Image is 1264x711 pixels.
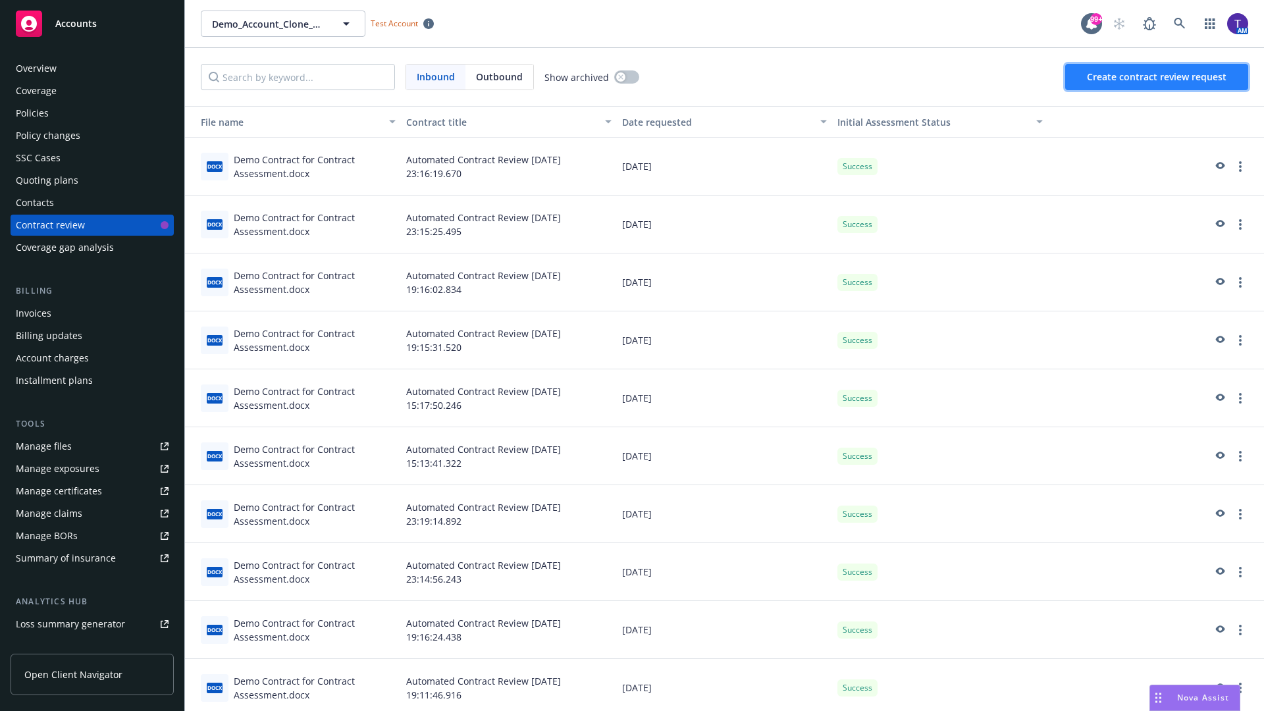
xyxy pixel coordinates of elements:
[16,103,49,124] div: Policies
[1149,685,1240,711] button: Nova Assist
[207,393,223,403] span: docx
[11,103,174,124] a: Policies
[16,481,102,502] div: Manage certificates
[1211,622,1227,638] a: preview
[11,548,174,569] a: Summary of insurance
[617,543,833,601] div: [DATE]
[617,106,833,138] button: Date requested
[843,682,872,694] span: Success
[365,16,439,30] span: Test Account
[11,325,174,346] a: Billing updates
[843,624,872,636] span: Success
[11,458,174,479] span: Manage exposures
[190,115,381,129] div: File name
[11,481,174,502] a: Manage certificates
[1087,70,1226,83] span: Create contract review request
[190,115,381,129] div: Toggle SortBy
[207,683,223,693] span: docx
[16,525,78,546] div: Manage BORs
[234,211,396,238] div: Demo Contract for Contract Assessment.docx
[16,503,82,524] div: Manage claims
[11,147,174,169] a: SSC Cases
[1232,217,1248,232] a: more
[16,325,82,346] div: Billing updates
[1090,13,1102,25] div: 99+
[234,674,396,702] div: Demo Contract for Contract Assessment.docx
[401,543,617,601] div: Automated Contract Review [DATE] 23:14:56.243
[1211,680,1227,696] a: preview
[1177,692,1229,703] span: Nova Assist
[617,138,833,196] div: [DATE]
[401,253,617,311] div: Automated Contract Review [DATE] 19:16:02.834
[476,70,523,84] span: Outbound
[207,219,223,229] span: docx
[16,614,125,635] div: Loss summary generator
[401,311,617,369] div: Automated Contract Review [DATE] 19:15:31.520
[843,161,872,172] span: Success
[16,170,78,191] div: Quoting plans
[11,614,174,635] a: Loss summary generator
[417,70,455,84] span: Inbound
[24,668,122,681] span: Open Client Navigator
[11,80,174,101] a: Coverage
[234,442,396,470] div: Demo Contract for Contract Assessment.docx
[11,525,174,546] a: Manage BORs
[234,327,396,354] div: Demo Contract for Contract Assessment.docx
[234,616,396,644] div: Demo Contract for Contract Assessment.docx
[16,80,57,101] div: Coverage
[371,18,418,29] span: Test Account
[544,70,609,84] span: Show archived
[11,417,174,431] div: Tools
[1232,390,1248,406] a: more
[207,625,223,635] span: docx
[201,11,365,37] button: Demo_Account_Clone_QA_CR_Tests_Demo
[1167,11,1193,37] a: Search
[617,369,833,427] div: [DATE]
[1232,332,1248,348] a: more
[843,566,872,578] span: Success
[207,451,223,461] span: docx
[11,284,174,298] div: Billing
[843,219,872,230] span: Success
[16,370,93,391] div: Installment plans
[16,303,51,324] div: Invoices
[11,215,174,236] a: Contract review
[11,170,174,191] a: Quoting plans
[1232,680,1248,696] a: more
[401,427,617,485] div: Automated Contract Review [DATE] 15:13:41.322
[622,115,813,129] div: Date requested
[1211,448,1227,464] a: preview
[1136,11,1163,37] a: Report a Bug
[465,65,533,90] span: Outbound
[11,370,174,391] a: Installment plans
[11,5,174,42] a: Accounts
[1065,64,1248,90] button: Create contract review request
[617,311,833,369] div: [DATE]
[55,18,97,29] span: Accounts
[617,196,833,253] div: [DATE]
[401,106,617,138] button: Contract title
[843,334,872,346] span: Success
[401,601,617,659] div: Automated Contract Review [DATE] 19:16:24.438
[234,384,396,412] div: Demo Contract for Contract Assessment.docx
[617,427,833,485] div: [DATE]
[617,485,833,543] div: [DATE]
[401,196,617,253] div: Automated Contract Review [DATE] 23:15:25.495
[1232,275,1248,290] a: more
[1211,332,1227,348] a: preview
[1197,11,1223,37] a: Switch app
[16,147,61,169] div: SSC Cases
[1211,217,1227,232] a: preview
[234,153,396,180] div: Demo Contract for Contract Assessment.docx
[16,215,85,236] div: Contract review
[401,138,617,196] div: Automated Contract Review [DATE] 23:16:19.670
[207,335,223,345] span: docx
[1232,564,1248,580] a: more
[406,65,465,90] span: Inbound
[1211,390,1227,406] a: preview
[11,436,174,457] a: Manage files
[11,125,174,146] a: Policy changes
[401,369,617,427] div: Automated Contract Review [DATE] 15:17:50.246
[11,303,174,324] a: Invoices
[207,161,223,171] span: docx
